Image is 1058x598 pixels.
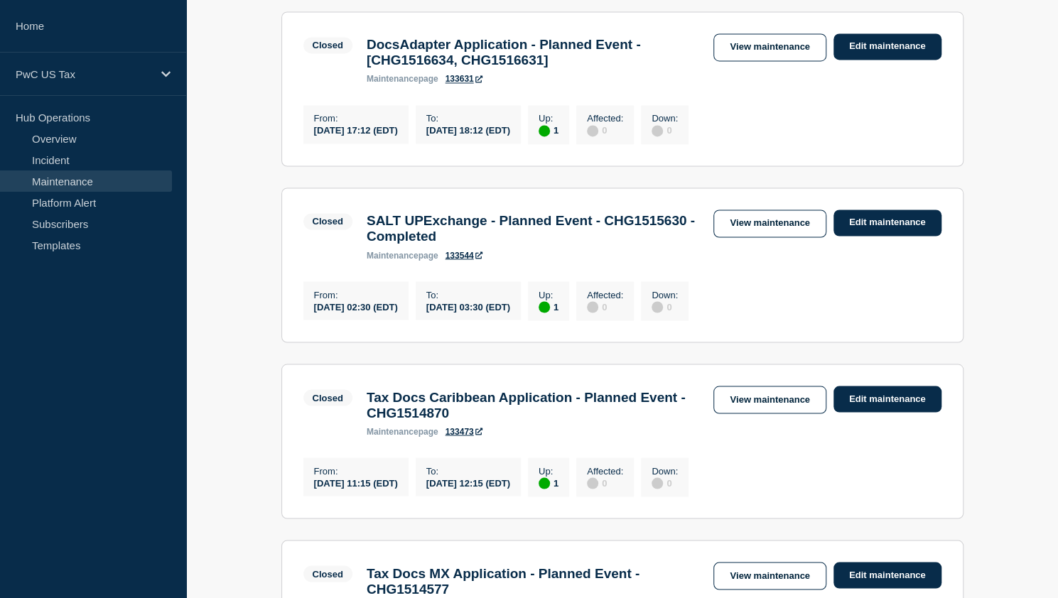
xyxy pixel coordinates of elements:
[833,562,941,588] a: Edit maintenance
[314,476,398,488] div: [DATE] 11:15 (EDT)
[587,124,623,136] div: 0
[16,68,152,80] p: PwC US Tax
[446,426,482,436] a: 133473
[713,386,826,413] a: View maintenance
[367,426,419,436] span: maintenance
[539,289,558,300] p: Up :
[313,392,343,403] div: Closed
[833,386,941,412] a: Edit maintenance
[367,250,419,260] span: maintenance
[587,465,623,476] p: Affected :
[367,426,438,436] p: page
[314,124,398,136] div: [DATE] 17:12 (EDT)
[713,33,826,61] a: View maintenance
[539,113,558,124] p: Up :
[426,124,510,136] div: [DATE] 18:12 (EDT)
[652,300,678,312] div: 0
[539,465,558,476] p: Up :
[587,301,598,312] div: disabled
[833,33,941,60] a: Edit maintenance
[367,250,438,260] p: page
[367,565,700,597] h3: Tax Docs MX Application - Planned Event - CHG1514577
[587,113,623,124] p: Affected :
[713,210,826,237] a: View maintenance
[587,477,598,489] div: disabled
[446,74,482,84] a: 133631
[314,465,398,476] p: From :
[313,40,343,50] div: Closed
[426,300,510,312] div: [DATE] 03:30 (EDT)
[426,289,510,300] p: To :
[314,289,398,300] p: From :
[367,74,438,84] p: page
[539,124,558,136] div: 1
[713,562,826,589] a: View maintenance
[652,124,678,136] div: 0
[313,216,343,227] div: Closed
[426,465,510,476] p: To :
[314,113,398,124] p: From :
[587,289,623,300] p: Affected :
[652,301,663,312] div: disabled
[587,125,598,136] div: disabled
[539,477,550,489] div: up
[426,476,510,488] div: [DATE] 12:15 (EDT)
[652,465,678,476] p: Down :
[652,125,663,136] div: disabled
[446,250,482,260] a: 133544
[652,289,678,300] p: Down :
[367,213,700,244] h3: SALT UPExchange - Planned Event - CHG1515630 - Completed
[587,476,623,489] div: 0
[539,300,558,312] div: 1
[367,37,700,68] h3: DocsAdapter Application - Planned Event - [CHG1516634, CHG1516631]
[367,74,419,84] span: maintenance
[426,113,510,124] p: To :
[539,476,558,489] div: 1
[587,300,623,312] div: 0
[367,389,700,420] h3: Tax Docs Caribbean Application - Planned Event - CHG1514870
[652,476,678,489] div: 0
[652,477,663,489] div: disabled
[539,125,550,136] div: up
[313,568,343,579] div: Closed
[539,301,550,312] div: up
[652,113,678,124] p: Down :
[314,300,398,312] div: [DATE] 02:30 (EDT)
[833,210,941,236] a: Edit maintenance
